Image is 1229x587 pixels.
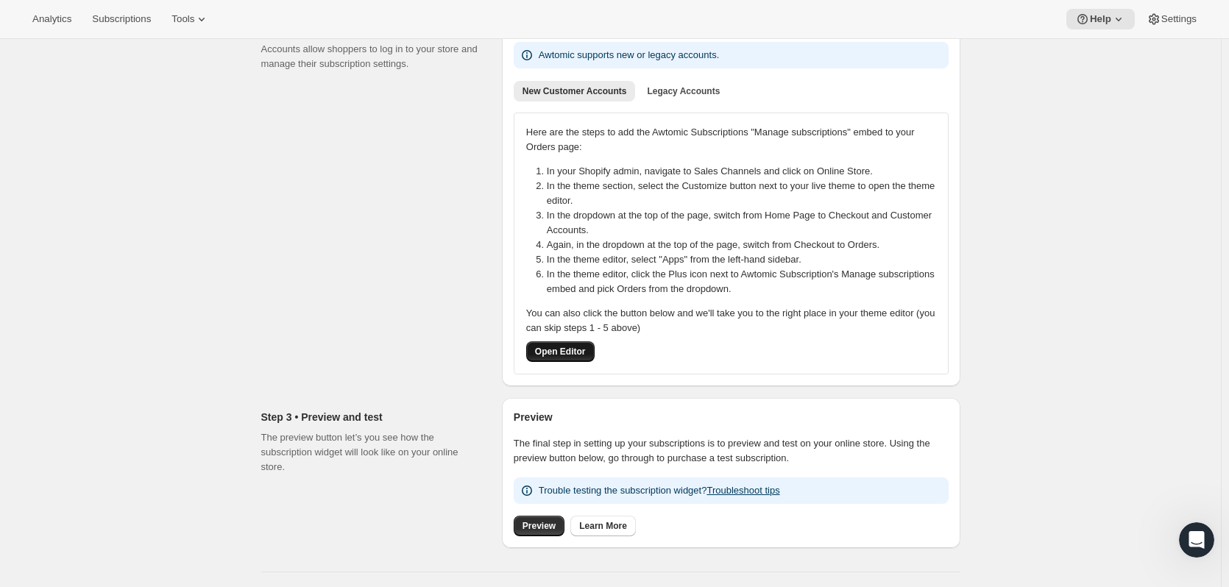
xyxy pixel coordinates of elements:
iframe: Intercom live chat [1179,522,1214,558]
span: Help [1090,13,1111,25]
button: Help [1066,9,1135,29]
a: Preview [514,516,564,536]
button: Analytics [24,9,80,29]
li: In the dropdown at the top of the page, switch from Home Page to Checkout and Customer Accounts. [547,208,945,238]
span: Analytics [32,13,71,25]
h2: Step 3 • Preview and test [261,410,478,424]
li: In the theme section, select the Customize button next to your live theme to open the theme editor. [547,179,945,208]
p: Awtomic supports new or legacy accounts. [539,48,719,63]
li: In your Shopify admin, navigate to Sales Channels and click on Online Store. [547,164,945,179]
button: Settings [1138,9,1205,29]
p: You can also click the button below and we'll take you to the right place in your theme editor (y... [526,306,936,335]
p: The final step in setting up your subscriptions is to preview and test on your online store. Usin... [514,436,949,466]
span: Legacy Accounts [647,85,720,97]
li: In the theme editor, click the Plus icon next to Awtomic Subscription's Manage subscriptions embe... [547,267,945,296]
p: The preview button let’s you see how the subscription widget will look like on your online store. [261,430,478,474]
button: Legacy Accounts [638,81,729,102]
button: New Customer Accounts [514,81,636,102]
a: Learn More [570,516,636,536]
li: In the theme editor, select "Apps" from the left-hand sidebar. [547,252,945,267]
button: Tools [163,9,218,29]
span: New Customer Accounts [523,85,627,97]
button: Open Editor [526,341,595,362]
span: Learn More [579,520,627,532]
span: Preview [523,520,556,532]
span: Settings [1161,13,1197,25]
li: Again, in the dropdown at the top of the page, switch from Checkout to Orders. [547,238,945,252]
span: Open Editor [535,346,586,357]
button: Subscriptions [83,9,160,29]
span: Subscriptions [92,13,151,25]
h2: Preview [514,410,949,424]
p: Here are the steps to add the Awtomic Subscriptions "Manage subscriptions" embed to your Orders p... [526,125,936,154]
span: Tools [171,13,194,25]
p: Trouble testing the subscription widget? [539,483,780,498]
p: Accounts allow shoppers to log in to your store and manage their subscription settings. [261,42,478,71]
a: Troubleshoot tips [706,485,779,496]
